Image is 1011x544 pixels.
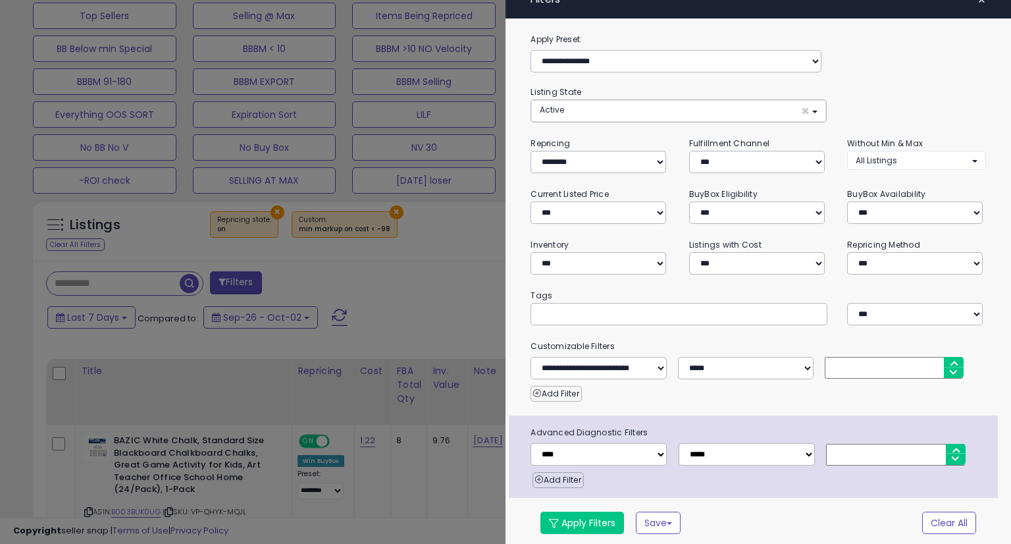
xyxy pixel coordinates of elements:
[689,138,769,149] small: Fulfillment Channel
[856,155,897,166] span: All Listings
[531,386,581,402] button: Add Filter
[521,425,997,440] span: Advanced Diagnostic Filters
[521,32,995,47] label: Apply Preset:
[689,188,758,200] small: BuyBox Eligibility
[847,239,920,250] small: Repricing Method
[689,239,762,250] small: Listings with Cost
[531,188,608,200] small: Current Listed Price
[531,100,825,122] button: Active ×
[540,512,624,534] button: Apply Filters
[847,188,925,200] small: BuyBox Availability
[540,104,564,115] span: Active
[847,138,923,149] small: Without Min & Max
[531,86,581,97] small: Listing State
[531,239,569,250] small: Inventory
[847,151,985,170] button: All Listings
[922,512,976,534] button: Clear All
[531,138,570,149] small: Repricing
[521,288,995,303] small: Tags
[521,339,995,354] small: Customizable Filters
[801,104,810,118] span: ×
[636,512,681,534] button: Save
[532,472,583,488] button: Add Filter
